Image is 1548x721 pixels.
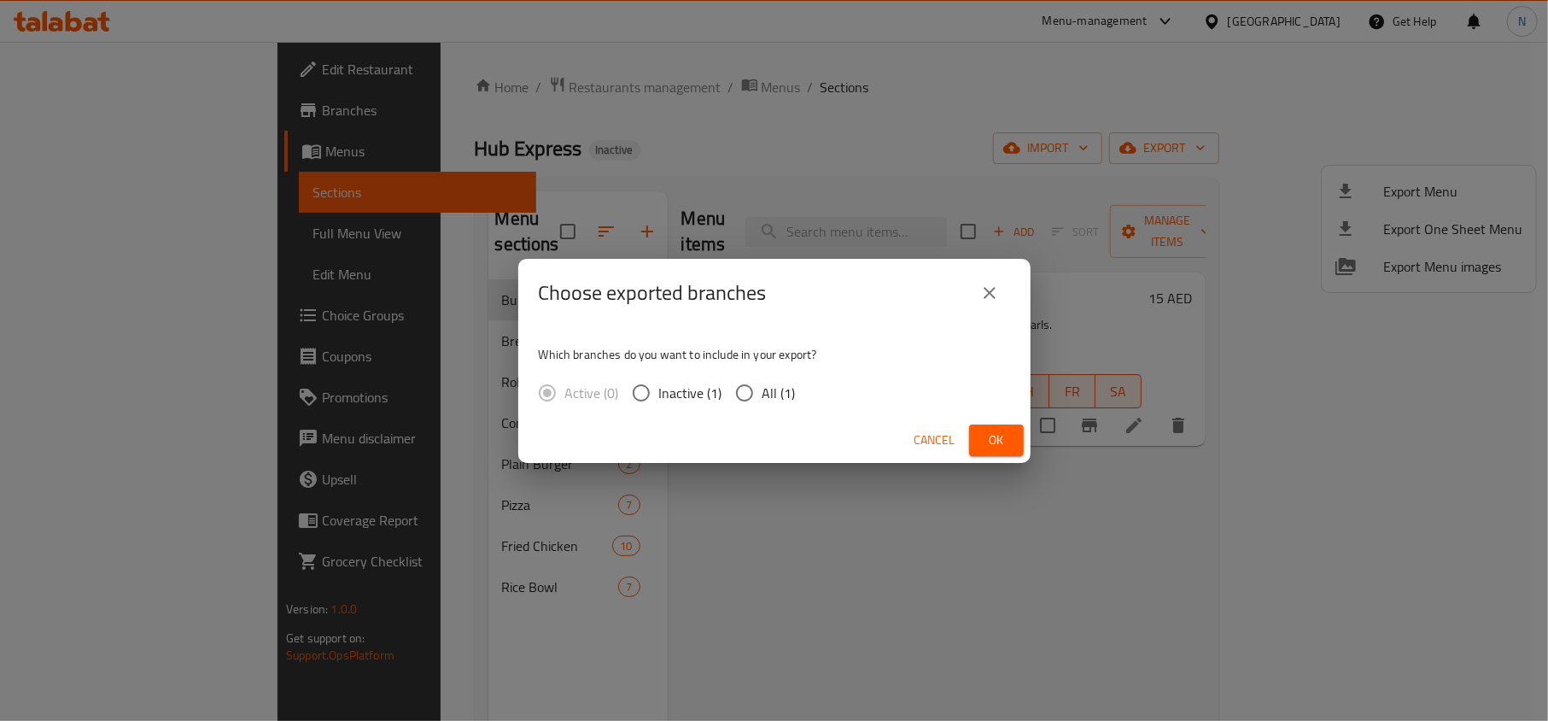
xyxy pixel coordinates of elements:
[914,430,955,451] span: Cancel
[983,430,1010,451] span: Ok
[969,425,1024,456] button: Ok
[539,346,1010,363] p: Which branches do you want to include in your export?
[762,383,796,403] span: All (1)
[908,425,962,456] button: Cancel
[539,279,767,307] h2: Choose exported branches
[659,383,722,403] span: Inactive (1)
[565,383,619,403] span: Active (0)
[969,273,1010,314] button: close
